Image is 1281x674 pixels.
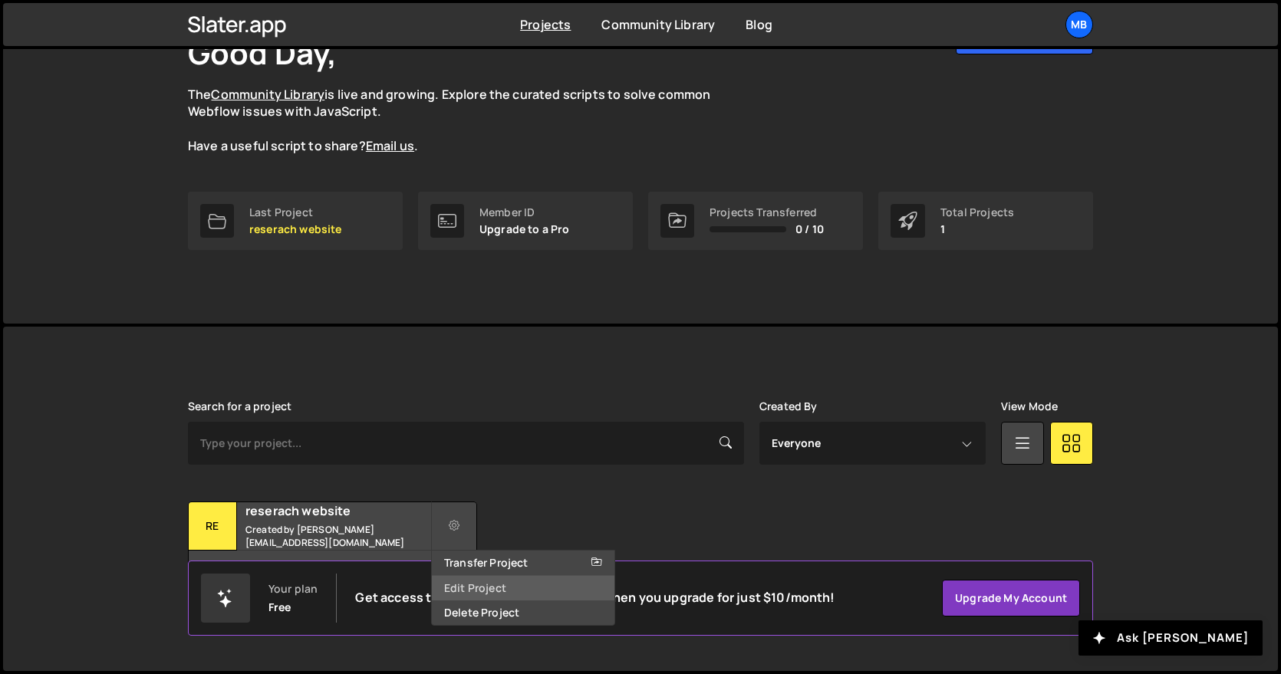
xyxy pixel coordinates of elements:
[245,523,430,549] small: Created by [PERSON_NAME][EMAIL_ADDRESS][DOMAIN_NAME]
[1078,620,1263,656] button: Ask [PERSON_NAME]
[479,223,570,235] p: Upgrade to a Pro
[355,590,835,605] h2: Get access to when you upgrade for just $10/month!
[189,502,237,551] div: re
[746,16,772,33] a: Blog
[432,600,614,625] a: Delete Project
[940,206,1014,219] div: Total Projects
[249,206,342,219] div: Last Project
[188,400,291,413] label: Search for a project
[479,206,570,219] div: Member ID
[1065,11,1093,38] a: MB
[268,601,291,613] div: Free
[268,583,318,595] div: Your plan
[940,223,1014,235] p: 1
[189,551,476,597] div: 5 pages, last updated by [DATE]
[245,502,430,519] h2: reserach website
[432,576,614,600] a: Edit Project
[1001,400,1058,413] label: View Mode
[942,580,1080,616] a: Upgrade my account
[795,223,824,235] span: 0 / 10
[249,223,342,235] p: reserach website
[188,501,477,597] a: re reserach website Created by [PERSON_NAME][EMAIL_ADDRESS][DOMAIN_NAME] 5 pages, last updated by...
[188,192,403,250] a: Last Project reserach website
[188,86,740,155] p: The is live and growing. Explore the curated scripts to solve common Webflow issues with JavaScri...
[188,31,337,74] h1: Good Day,
[710,206,824,219] div: Projects Transferred
[188,422,744,465] input: Type your project...
[366,137,414,154] a: Email us
[520,16,571,33] a: Projects
[211,86,324,103] a: Community Library
[759,400,818,413] label: Created By
[601,16,715,33] a: Community Library
[432,551,614,575] a: Transfer Project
